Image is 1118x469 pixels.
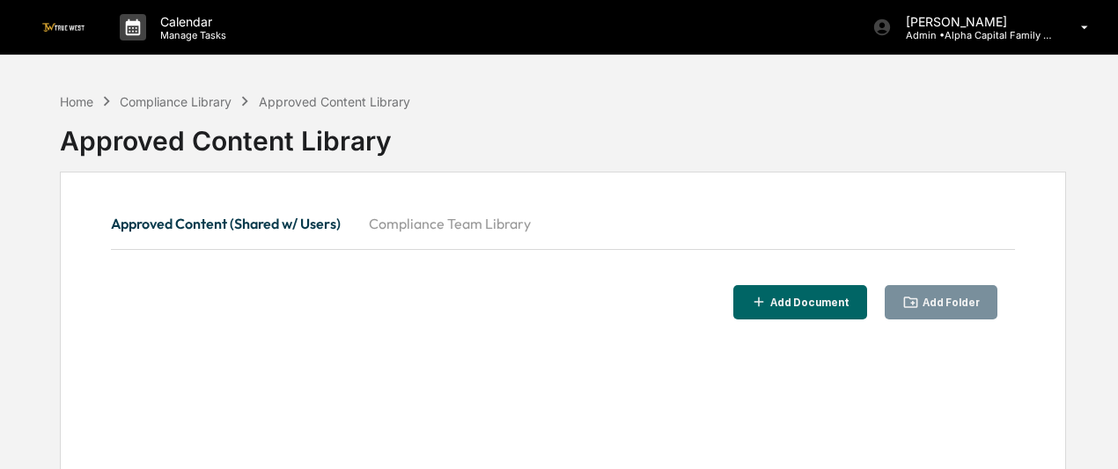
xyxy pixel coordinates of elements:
p: Manage Tasks [146,29,235,41]
button: Approved Content (Shared w/ Users) [111,202,355,245]
div: Add Document [767,297,850,309]
button: Compliance Team Library [355,202,545,245]
div: Approved Content Library [60,111,1066,157]
button: Add Folder [885,285,997,319]
p: Calendar [146,14,235,29]
button: Add Document [733,285,868,319]
p: Admin • Alpha Capital Family Office [892,29,1055,41]
div: Compliance Library [120,94,232,109]
div: Approved Content Library [259,94,410,109]
img: logo [42,23,85,31]
div: Home [60,94,93,109]
p: [PERSON_NAME] [892,14,1055,29]
div: secondary tabs example [111,202,1015,245]
div: Add Folder [919,297,980,309]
